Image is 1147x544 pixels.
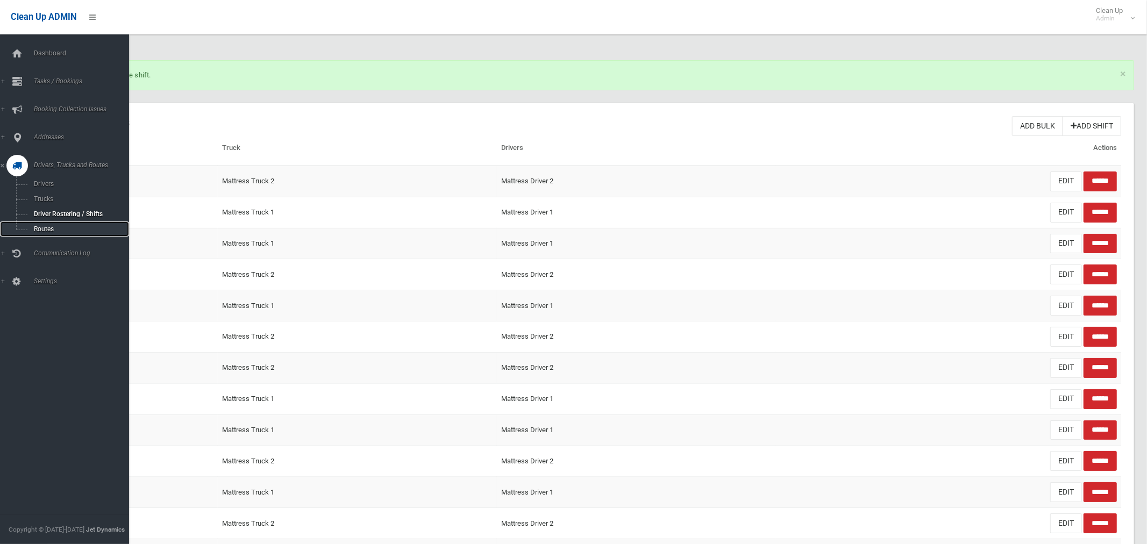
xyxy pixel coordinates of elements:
span: Settings [31,277,129,285]
a: × [1120,69,1125,80]
th: Date [87,136,218,166]
a: EDIT [1050,451,1082,471]
td: Mattress Truck 1 [218,228,497,259]
td: [DATE] [87,508,218,539]
td: Mattress Driver 1 [497,290,776,321]
td: Mattress Driver 1 [497,414,776,446]
td: Mattress Driver 1 [497,228,776,259]
td: Mattress Driver 2 [497,166,776,197]
small: Admin [1096,15,1123,23]
span: Addresses [31,133,129,141]
td: Mattress Truck 1 [218,383,497,414]
a: EDIT [1050,296,1082,316]
td: Mattress Driver 1 [497,197,776,228]
a: EDIT [1050,327,1082,347]
td: Mattress Truck 1 [218,477,497,508]
td: [DATE] [87,352,218,383]
a: EDIT [1050,420,1082,440]
td: Mattress Truck 2 [218,508,497,539]
td: [DATE] [87,383,218,414]
a: Add Shift [1063,116,1121,136]
span: Clean Up ADMIN [11,12,76,22]
td: Mattress Driver 1 [497,383,776,414]
td: [DATE] [87,259,218,290]
span: Drivers, Trucks and Routes [31,161,129,169]
td: [DATE] [87,477,218,508]
th: Actions [775,136,1121,166]
td: [DATE] [87,414,218,446]
td: Mattress Truck 1 [218,197,497,228]
td: [DATE] [87,321,218,353]
a: EDIT [1050,482,1082,502]
a: EDIT [1050,389,1082,409]
td: Mattress Truck 2 [218,321,497,353]
td: Mattress Driver 2 [497,446,776,477]
span: Dashboard [31,49,129,57]
td: Mattress Truck 2 [218,352,497,383]
span: Clean Up [1091,6,1134,23]
span: Copyright © [DATE]-[DATE] [9,526,84,533]
td: [DATE] [87,166,218,197]
a: Add Bulk [1012,116,1063,136]
a: EDIT [1050,358,1082,378]
span: Routes [31,225,120,233]
td: [DATE] [87,446,218,477]
span: Communication Log [31,249,129,257]
td: [DATE] [87,228,218,259]
span: Booking Collection Issues [31,105,129,113]
a: EDIT [1050,513,1082,533]
span: Tasks / Bookings [31,77,129,85]
td: Mattress Driver 2 [497,259,776,290]
span: Driver Rostering / Shifts [31,210,120,218]
span: Trucks [31,195,120,203]
td: [DATE] [87,290,218,321]
th: Drivers [497,136,776,166]
td: [DATE] [87,197,218,228]
strong: Jet Dynamics [86,526,125,533]
th: Truck [218,136,497,166]
td: Mattress Truck 1 [218,290,497,321]
a: EDIT [1050,264,1082,284]
td: Mattress Truck 1 [218,414,497,446]
td: Mattress Truck 2 [218,166,497,197]
span: Drivers [31,180,120,188]
p: Successfully created the shift. [47,60,1134,90]
td: Mattress Driver 2 [497,508,776,539]
a: EDIT [1050,203,1082,223]
td: Mattress Driver 2 [497,321,776,353]
td: Mattress Driver 1 [497,477,776,508]
td: Mattress Truck 2 [218,446,497,477]
a: EDIT [1050,234,1082,254]
a: EDIT [1050,171,1082,191]
td: Mattress Truck 2 [218,259,497,290]
td: Mattress Driver 2 [497,352,776,383]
